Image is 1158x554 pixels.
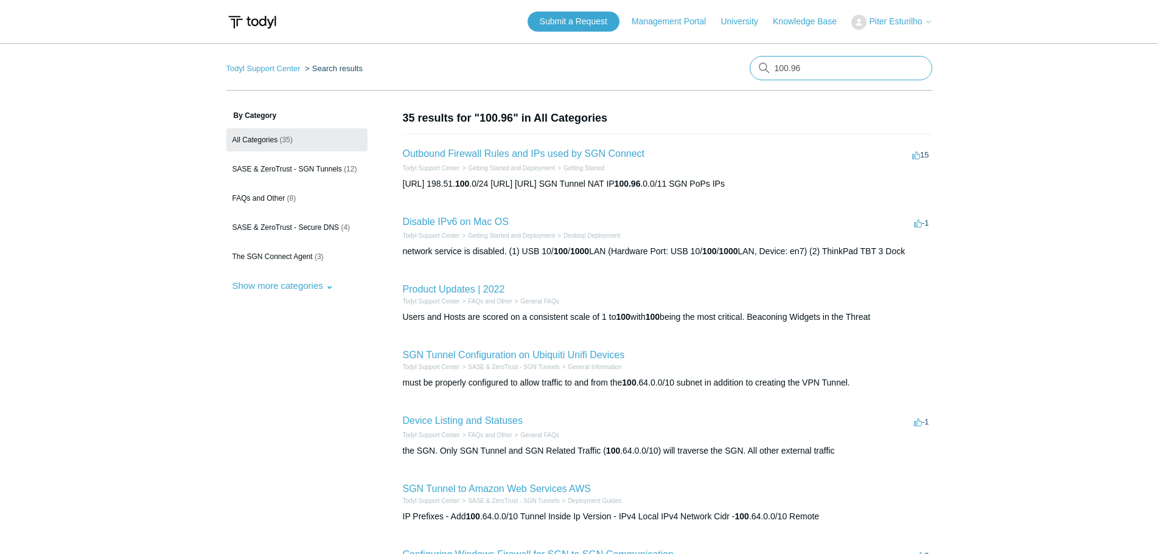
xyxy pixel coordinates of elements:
[719,246,738,256] em: 1000
[344,165,357,173] span: (12)
[615,179,641,189] em: 100.96
[466,511,480,521] em: 100
[702,246,716,256] em: 100
[403,415,523,426] a: Device Listing and Statuses
[341,223,350,232] span: (4)
[773,15,849,28] a: Knowledge Base
[512,297,559,306] li: General FAQs
[232,194,285,203] span: FAQs and Other
[403,216,509,227] a: Disable IPv6 on Mac OS
[403,311,932,324] div: Users and Hosts are scored on a consistent scale of 1 to with being the most critical. Beaconing ...
[563,232,620,239] a: Desktop Deployment
[302,64,363,73] li: Search results
[459,496,559,505] li: SASE & ZeroTrust - SGN Tunnels
[459,297,512,306] li: FAQs and Other
[226,110,368,121] h3: By Category
[512,431,559,440] li: General FAQs
[232,223,340,232] span: SASE & ZeroTrust - Secure DNS
[555,231,620,240] li: Desktop Deployment
[568,497,621,504] a: Deployment Guides
[287,194,296,203] span: (8)
[468,165,555,171] a: Getting Started and Deployment
[232,252,313,261] span: The SGN Connect Agent
[403,496,460,505] li: Todyl Support Center
[403,110,932,126] h1: 35 results for "100.96" in All Categories
[315,252,324,261] span: (3)
[226,64,303,73] li: Todyl Support Center
[226,274,340,297] button: Show more categories
[568,364,621,370] a: General Information
[226,158,368,181] a: SASE & ZeroTrust - SGN Tunnels (12)
[912,150,929,159] span: 15
[869,16,922,26] span: Piter Esturilho
[403,376,932,389] div: must be properly configured to allow traffic to and from the .64.0.0/10 subnet in addition to cre...
[468,497,559,504] a: SASE & ZeroTrust - SGN Tunnels
[226,216,368,239] a: SASE & ZeroTrust - Secure DNS (4)
[528,12,619,32] a: Submit a Request
[750,56,932,80] input: Search
[606,446,620,455] em: 100
[226,128,368,151] a: All Categories (35)
[560,362,622,372] li: General Information
[520,432,559,438] a: General FAQs
[403,231,460,240] li: Todyl Support Center
[403,364,460,370] a: Todyl Support Center
[403,497,460,504] a: Todyl Support Center
[459,164,555,173] li: Getting Started and Deployment
[622,378,636,387] em: 100
[459,231,555,240] li: Getting Started and Deployment
[851,15,932,30] button: Piter Esturilho
[280,136,293,144] span: (35)
[403,298,460,305] a: Todyl Support Center
[403,245,932,258] div: network service is disabled. (1) USB 10/ / LAN (Hardware Port: USB 10/ / LAN, Device: en7) (2) Th...
[232,136,278,144] span: All Categories
[403,483,591,494] a: SGN Tunnel to Amazon Web Services AWS
[403,362,460,372] li: Todyl Support Center
[226,245,368,268] a: The SGN Connect Agent (3)
[520,298,559,305] a: General FAQs
[563,165,604,171] a: Getting Started
[459,362,559,372] li: SASE & ZeroTrust - SGN Tunnels
[403,148,645,159] a: Outbound Firewall Rules and IPs used by SGN Connect
[455,179,469,189] em: 100
[403,284,505,294] a: Product Updates | 2022
[560,496,622,505] li: Deployment Guides
[232,165,342,173] span: SASE & ZeroTrust - SGN Tunnels
[403,232,460,239] a: Todyl Support Center
[226,11,278,33] img: Todyl Support Center Help Center home page
[403,165,460,171] a: Todyl Support Center
[403,432,460,438] a: Todyl Support Center
[632,15,718,28] a: Management Portal
[468,432,512,438] a: FAQs and Other
[646,312,660,322] em: 100
[403,445,932,457] div: the SGN. Only SGN Tunnel and SGN Related Traffic ( .64.0.0/10) will traverse the SGN. All other e...
[468,364,559,370] a: SASE & ZeroTrust - SGN Tunnels
[468,298,512,305] a: FAQs and Other
[459,431,512,440] li: FAQs and Other
[570,246,589,256] em: 1000
[914,417,929,426] span: -1
[403,431,460,440] li: Todyl Support Center
[616,312,630,322] em: 100
[554,246,568,256] em: 100
[226,64,301,73] a: Todyl Support Center
[914,218,929,227] span: -1
[403,178,932,190] div: [URL] 198.51. .0/24 [URL] [URL] SGN Tunnel NAT IP .0.0/11 SGN PoPs IPs
[403,297,460,306] li: Todyl Support Center
[720,15,770,28] a: University
[735,511,749,521] em: 100
[403,164,460,173] li: Todyl Support Center
[468,232,555,239] a: Getting Started and Deployment
[226,187,368,210] a: FAQs and Other (8)
[555,164,604,173] li: Getting Started
[403,510,932,523] div: IP Prefixes - Add .64.0.0/10 Tunnel Inside Ip Version - IPv4 Local IPv4 Network Cidr - .64.0.0/10...
[403,350,625,360] a: SGN Tunnel Configuration on Ubiquiti Unifi Devices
